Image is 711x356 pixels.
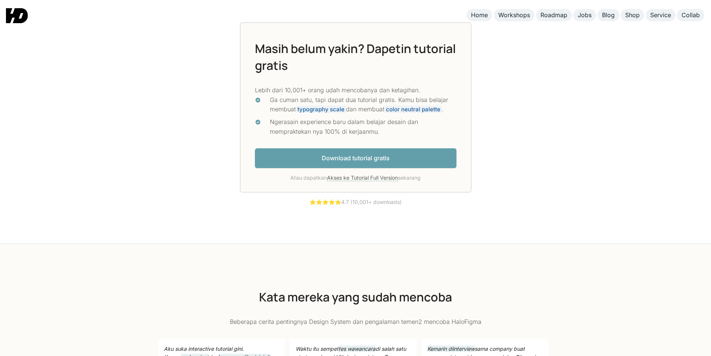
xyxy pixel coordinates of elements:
[467,9,492,21] a: Home
[498,11,530,19] div: Workshops
[255,40,456,74] h2: Masih belum yakin? Dapetin tutorial gratis
[255,174,456,182] div: Atau dapatkan sekarang
[270,117,456,136] div: Ngerasain experience baru dalam belajar desain dan mempraktekan nya 100% di kerjaanmu.
[650,11,671,19] div: Service
[573,9,596,21] a: Jobs
[339,346,375,352] span: tes wawancara
[677,9,704,21] a: Collab
[296,106,346,113] span: typography scale
[494,9,534,21] a: Workshops
[270,95,456,114] div: Ga cuman satu, tapi dapat dua tutorial gratis. Kamu bisa belajar membuat dan membuat .
[540,11,567,19] div: Roadmap
[309,199,341,205] a: ⭐️⭐️⭐️⭐️⭐️
[471,11,488,19] div: Home
[536,9,572,21] a: Roadmap
[625,11,640,19] div: Shop
[682,11,700,19] div: Collab
[255,148,456,168] a: Download tutorial gratis
[598,9,619,21] a: Blog
[602,11,615,19] div: Blog
[427,346,475,352] span: Kemarin diinterview
[259,289,452,306] h2: Kata mereka yang sudah mencoba
[255,86,456,95] p: Lebih dari 10,001+ orang udah mencobanya dan ketagihan.
[384,106,442,113] span: color neutral palette
[646,9,676,21] a: Service
[327,174,398,181] a: Akses ke Tutorial Full Version
[621,9,644,21] a: Shop
[230,317,481,327] p: Beberapa cerita pentingnya Design System dan pengalaman temen2 mencoba HaloFigma
[309,198,402,206] div: 4.7 (10,001+ downloads)
[578,11,592,19] div: Jobs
